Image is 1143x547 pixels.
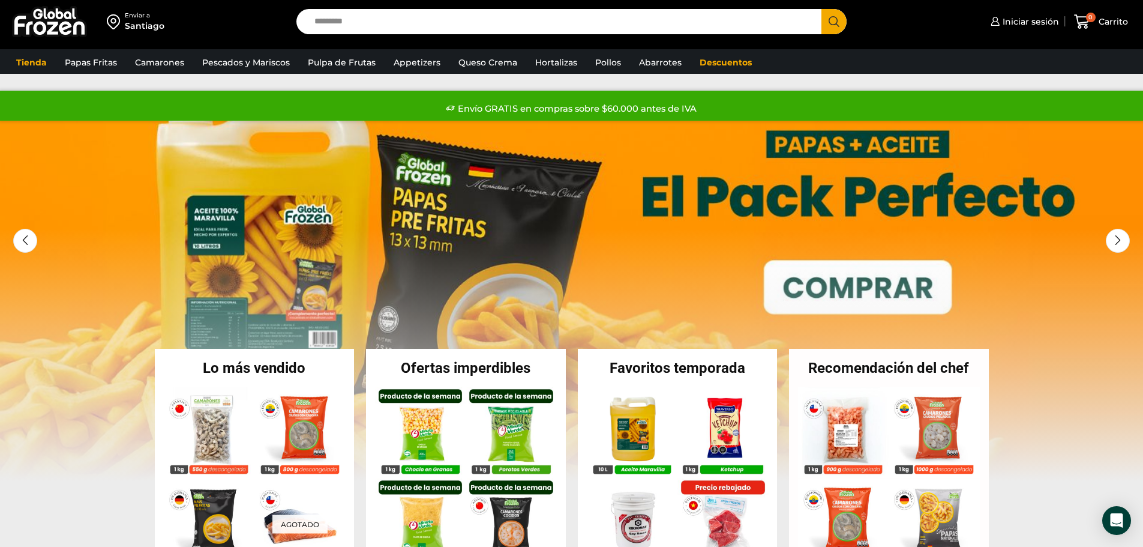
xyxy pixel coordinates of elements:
[1086,13,1096,22] span: 0
[125,11,164,20] div: Enviar a
[107,11,125,32] img: address-field-icon.svg
[1106,229,1130,253] div: Next slide
[633,51,688,74] a: Abarrotes
[789,361,989,375] h2: Recomendación del chef
[694,51,758,74] a: Descuentos
[1096,16,1128,28] span: Carrito
[452,51,523,74] a: Queso Crema
[10,51,53,74] a: Tienda
[1071,8,1131,36] a: 0 Carrito
[13,229,37,253] div: Previous slide
[589,51,627,74] a: Pollos
[578,361,778,375] h2: Favoritos temporada
[529,51,583,74] a: Hortalizas
[302,51,382,74] a: Pulpa de Frutas
[155,361,355,375] h2: Lo más vendido
[272,515,327,534] p: Agotado
[821,9,847,34] button: Search button
[388,51,446,74] a: Appetizers
[1102,506,1131,535] div: Open Intercom Messenger
[196,51,296,74] a: Pescados y Mariscos
[366,361,566,375] h2: Ofertas imperdibles
[1000,16,1059,28] span: Iniciar sesión
[59,51,123,74] a: Papas Fritas
[125,20,164,32] div: Santiago
[988,10,1059,34] a: Iniciar sesión
[129,51,190,74] a: Camarones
